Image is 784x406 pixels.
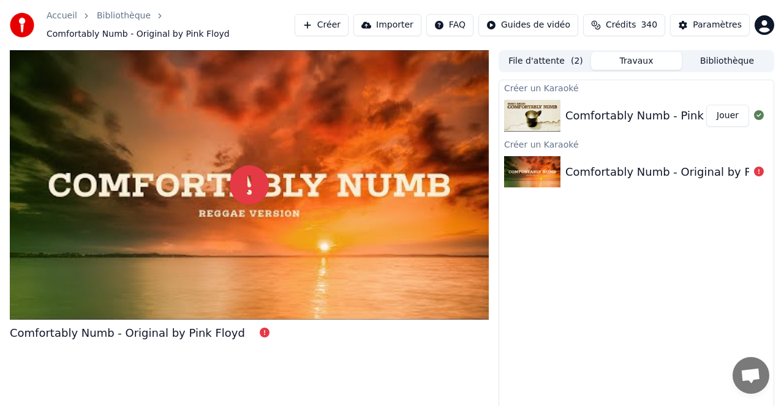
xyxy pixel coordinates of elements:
[583,14,665,36] button: Crédits340
[733,357,769,394] div: Ouvrir le chat
[571,55,583,67] span: ( 2 )
[591,52,682,70] button: Travaux
[10,325,245,342] div: Comfortably Numb - Original by Pink Floyd
[97,10,151,22] a: Bibliothèque
[706,105,749,127] button: Jouer
[47,28,230,40] span: Comfortably Numb - Original by Pink Floyd
[47,10,77,22] a: Accueil
[693,19,742,31] div: Paramètres
[353,14,421,36] button: Importer
[606,19,636,31] span: Crédits
[47,10,295,40] nav: breadcrumb
[641,19,657,31] span: 340
[499,80,774,95] div: Créer un Karaoké
[499,137,774,151] div: Créer un Karaoké
[295,14,349,36] button: Créer
[500,52,591,70] button: File d'attente
[426,14,473,36] button: FAQ
[10,13,34,37] img: youka
[670,14,750,36] button: Paramètres
[682,52,772,70] button: Bibliothèque
[478,14,578,36] button: Guides de vidéo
